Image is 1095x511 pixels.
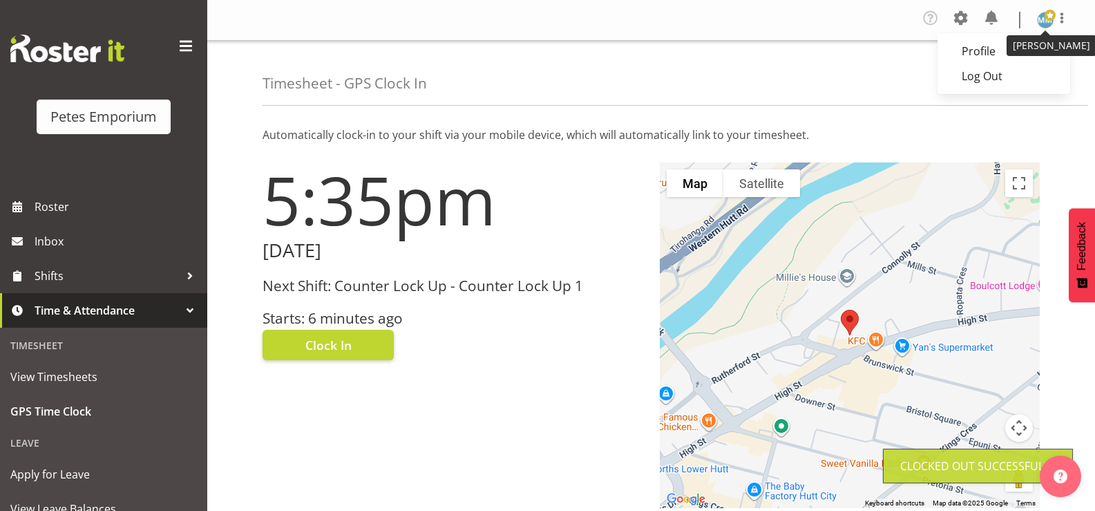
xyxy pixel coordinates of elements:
[900,458,1056,474] div: Clocked out Successfully
[1076,222,1088,270] span: Feedback
[263,127,1040,143] p: Automatically clock-in to your shift via your mobile device, which will automatically link to you...
[3,394,204,429] a: GPS Time Clock
[263,330,394,360] button: Clock In
[263,162,643,237] h1: 5:35pm
[937,39,1070,64] a: Profile
[723,169,800,197] button: Show satellite imagery
[3,429,204,457] div: Leave
[50,106,157,127] div: Petes Emporium
[10,35,124,62] img: Rosterit website logo
[3,457,204,492] a: Apply for Leave
[1016,499,1036,507] a: Terms (opens in new tab)
[10,366,197,387] span: View Timesheets
[35,300,180,321] span: Time & Attendance
[35,196,200,217] span: Roster
[1037,12,1054,28] img: mandy-mosley3858.jpg
[263,310,643,326] h3: Starts: 6 minutes ago
[937,64,1070,89] a: Log Out
[35,266,180,286] span: Shifts
[263,240,643,261] h2: [DATE]
[10,464,197,485] span: Apply for Leave
[663,490,709,508] a: Open this area in Google Maps (opens a new window)
[305,336,352,354] span: Clock In
[35,231,200,252] span: Inbox
[1005,414,1033,442] button: Map camera controls
[263,278,643,294] h3: Next Shift: Counter Lock Up - Counter Lock Up 1
[933,499,1008,507] span: Map data ©2025 Google
[1005,169,1033,197] button: Toggle fullscreen view
[263,75,427,91] h4: Timesheet - GPS Clock In
[667,169,723,197] button: Show street map
[1069,208,1095,302] button: Feedback - Show survey
[663,490,709,508] img: Google
[3,331,204,360] div: Timesheet
[865,499,924,508] button: Keyboard shortcuts
[10,401,197,422] span: GPS Time Clock
[3,360,204,394] a: View Timesheets
[1054,470,1067,483] img: help-xxl-2.png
